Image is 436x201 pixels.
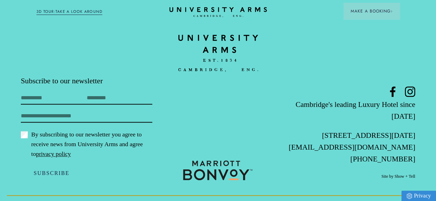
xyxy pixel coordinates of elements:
img: 0b373a9250846ddb45707c9c41e4bd95.svg [183,160,253,180]
button: Subscribe [21,166,82,180]
a: 3D TOUR:TAKE A LOOK AROUND [36,9,103,15]
p: [STREET_ADDRESS][DATE] [284,129,415,141]
a: Facebook [387,86,398,97]
p: Subscribe to our newsletter [21,76,152,86]
img: bc90c398f2f6aa16c3ede0e16ee64a97.svg [178,30,258,76]
a: Instagram [405,86,415,97]
img: Privacy [407,193,412,199]
a: [PHONE_NUMBER] [350,155,415,163]
span: Make a Booking [350,8,393,14]
p: Cambridge's leading Luxury Hotel since [DATE] [284,99,415,122]
a: Site by Show + Tell [381,174,415,180]
img: Arrow icon [390,10,393,12]
button: Make a BookingArrow icon [343,3,400,19]
a: [EMAIL_ADDRESS][DOMAIN_NAME] [289,143,415,151]
a: Home [178,30,258,76]
input: By subscribing to our newsletter you agree to receive news from University Arms and agree topriva... [21,131,28,138]
a: privacy policy [36,150,71,157]
a: Privacy [401,191,436,201]
a: Home [168,7,268,18]
label: By subscribing to our newsletter you agree to receive news from University Arms and agree to [21,129,152,159]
